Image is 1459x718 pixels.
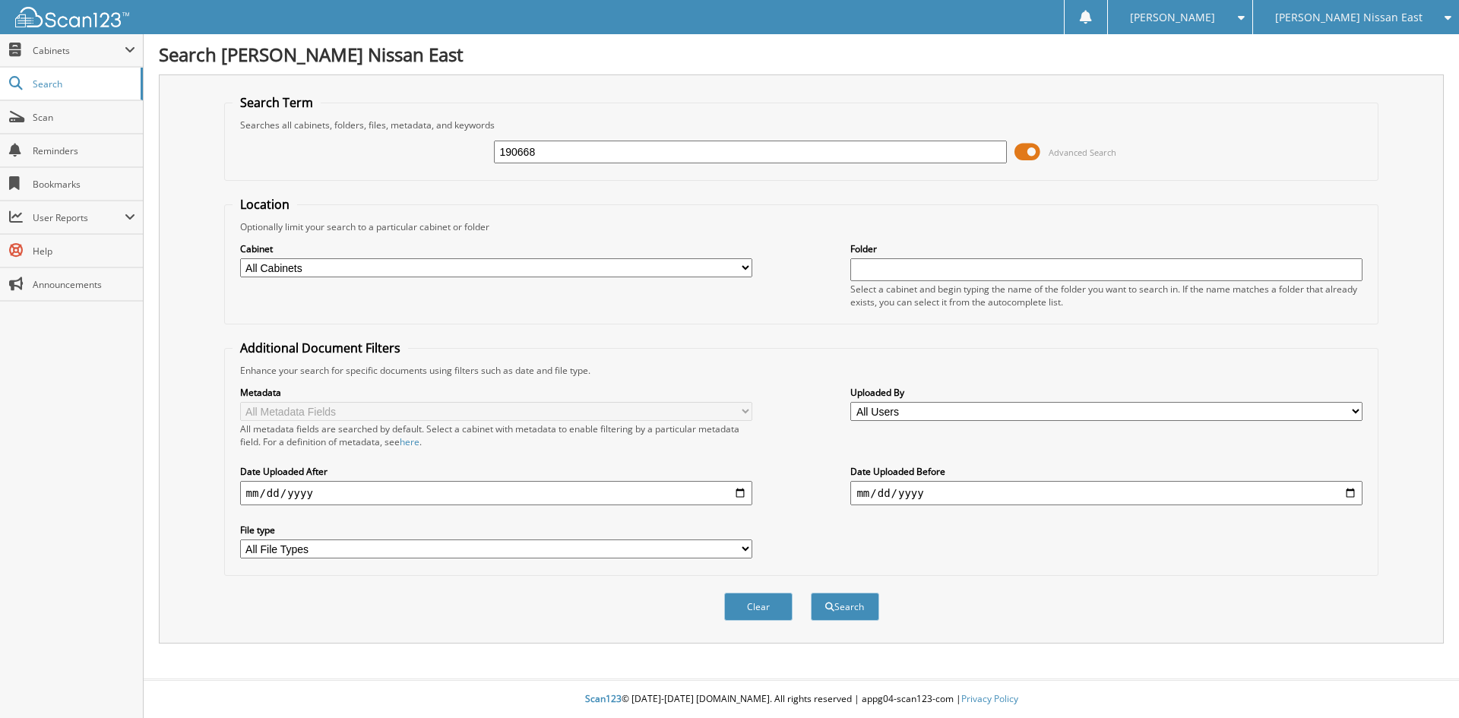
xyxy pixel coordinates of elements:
[233,340,408,356] legend: Additional Document Filters
[144,681,1459,718] div: © [DATE]-[DATE] [DOMAIN_NAME]. All rights reserved | appg04-scan123-com |
[240,481,752,505] input: start
[850,386,1362,399] label: Uploaded By
[233,364,1371,377] div: Enhance your search for specific documents using filters such as date and file type.
[33,44,125,57] span: Cabinets
[159,42,1444,67] h1: Search [PERSON_NAME] Nissan East
[233,119,1371,131] div: Searches all cabinets, folders, files, metadata, and keywords
[33,211,125,224] span: User Reports
[1130,13,1215,22] span: [PERSON_NAME]
[400,435,419,448] a: here
[961,692,1018,705] a: Privacy Policy
[1049,147,1116,158] span: Advanced Search
[233,220,1371,233] div: Optionally limit your search to a particular cabinet or folder
[850,465,1362,478] label: Date Uploaded Before
[15,7,129,27] img: scan123-logo-white.svg
[240,386,752,399] label: Metadata
[240,242,752,255] label: Cabinet
[585,692,622,705] span: Scan123
[850,283,1362,308] div: Select a cabinet and begin typing the name of the folder you want to search in. If the name match...
[233,196,297,213] legend: Location
[33,178,135,191] span: Bookmarks
[33,278,135,291] span: Announcements
[33,245,135,258] span: Help
[811,593,879,621] button: Search
[233,94,321,111] legend: Search Term
[240,523,752,536] label: File type
[1383,645,1459,718] iframe: Chat Widget
[240,422,752,448] div: All metadata fields are searched by default. Select a cabinet with metadata to enable filtering b...
[724,593,793,621] button: Clear
[33,77,133,90] span: Search
[33,111,135,124] span: Scan
[850,242,1362,255] label: Folder
[33,144,135,157] span: Reminders
[850,481,1362,505] input: end
[1275,13,1423,22] span: [PERSON_NAME] Nissan East
[240,465,752,478] label: Date Uploaded After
